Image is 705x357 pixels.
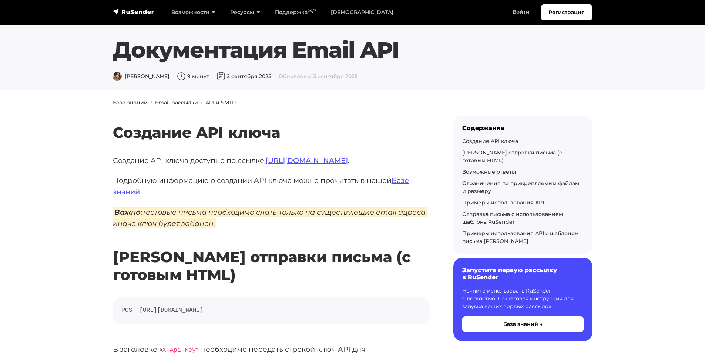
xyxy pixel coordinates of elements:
strong: Важно: [114,208,142,217]
span: 9 минут [177,73,209,80]
a: Поддержка24/7 [268,5,323,20]
a: Примеры использования API с шаблоном письма [PERSON_NAME] [462,230,579,244]
a: [URL][DOMAIN_NAME] [266,156,348,165]
a: Запустите первую рассылку в RuSender Начните использовать RuSender с легкостью. Пошаговая инструк... [453,258,592,341]
img: RuSender [113,8,154,16]
p: Начните использовать RuSender с легкостью. Пошаговая инструкция для запуска ваших первых рассылок. [462,287,584,310]
a: Отправка письма с использованием шаблона RuSender [462,211,563,225]
span: 2 сентября 2025 [216,73,271,80]
a: Ограничения по прикрепляемым файлам и размеру [462,180,579,194]
span: Обновлено: 3 сентября 2025 [279,73,357,80]
a: Регистрация [541,4,592,20]
p: Подробную информацию о создании API ключа можно прочитать в нашей . [113,175,430,197]
h6: Запустите первую рассылку в RuSender [462,267,584,281]
a: Ресурсы [223,5,268,20]
em: тестовые письма необходимо слать только на существующие email адреса, иначе ключ будет забанен. [113,207,427,229]
a: Примеры использования API [462,199,544,206]
button: База знаний → [462,316,584,332]
a: API и SMTP [205,99,236,106]
p: Создание API ключа доступно по ссылке: . [113,155,430,166]
img: Время чтения [177,72,186,81]
a: Базе знаний [113,176,409,196]
a: Email рассылки [155,99,198,106]
code: POST [URL][DOMAIN_NAME] [122,306,421,316]
a: Создание API ключа [462,138,518,144]
a: Возможные ответы [462,169,516,175]
code: X-Api-Key [162,347,196,354]
span: [PERSON_NAME] [113,73,169,80]
a: База знаний [113,99,148,106]
nav: breadcrumb [108,99,597,107]
h2: [PERSON_NAME] отправки письма (с готовым HTML) [113,226,430,284]
a: [DEMOGRAPHIC_DATA] [323,5,401,20]
sup: 24/7 [308,9,316,13]
img: Дата публикации [216,72,225,81]
a: Возможности [164,5,223,20]
a: Войти [505,4,537,20]
a: [PERSON_NAME] отправки письма (с готовым HTML) [462,149,562,164]
h1: Документация Email API [113,37,592,63]
h2: Создание API ключа [113,102,430,141]
div: Содержание [462,124,584,131]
